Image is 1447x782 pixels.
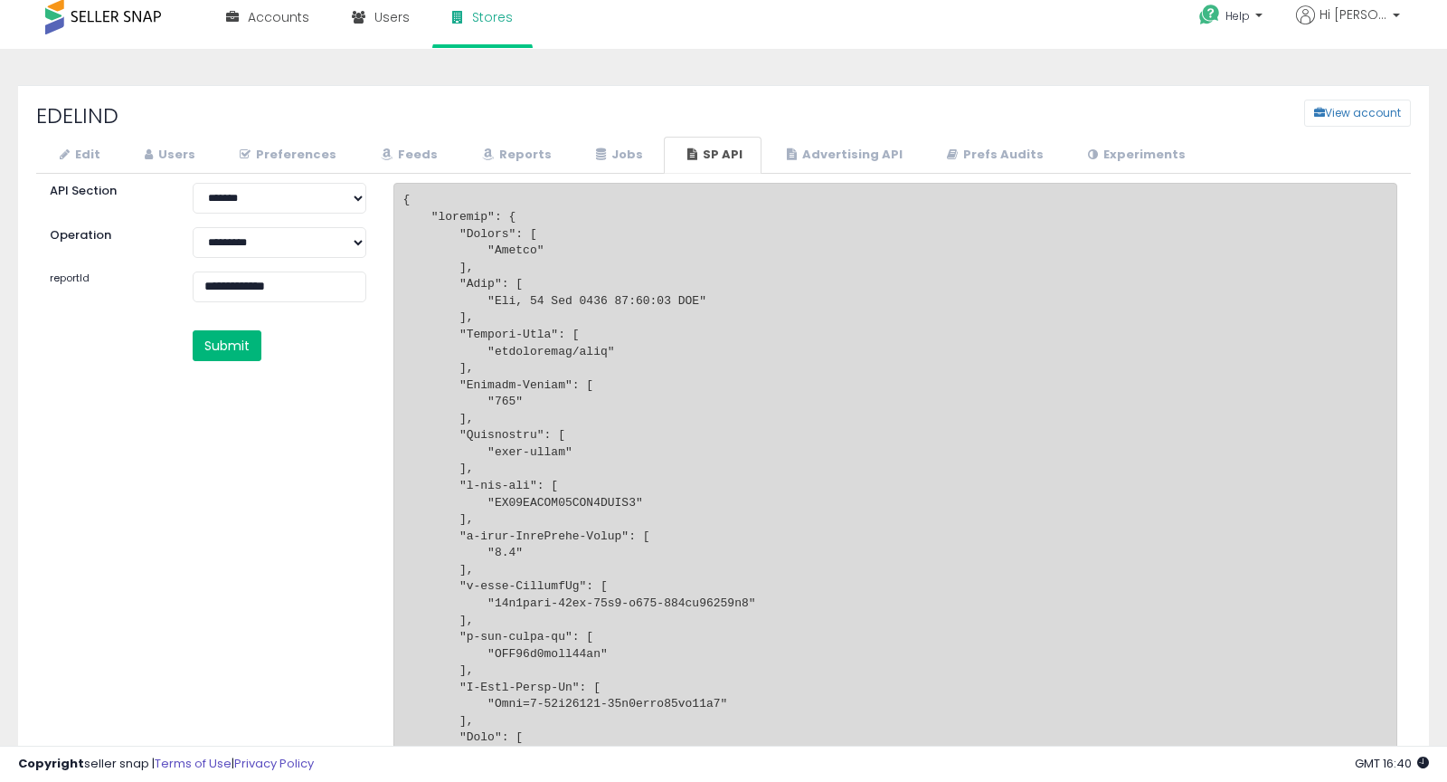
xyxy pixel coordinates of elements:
span: Accounts [248,8,309,26]
button: Submit [193,330,261,361]
a: Edit [36,137,119,174]
a: Advertising API [763,137,922,174]
a: Feeds [357,137,457,174]
label: reportId [36,272,179,286]
span: Help [1225,8,1250,24]
a: Experiments [1064,137,1205,174]
a: Users [121,137,214,174]
a: Prefs Audits [923,137,1063,174]
span: 2025-09-16 16:40 GMT [1355,755,1429,772]
a: SP API [664,137,761,174]
span: Hi [PERSON_NAME] [1319,5,1387,24]
button: View account [1304,100,1411,127]
div: seller snap | | [18,756,314,773]
span: Users [374,8,410,26]
h2: EDELIND [23,104,607,128]
label: API Section [36,183,179,200]
a: Terms of Use [155,755,232,772]
a: Reports [459,137,571,174]
label: Operation [36,227,179,244]
a: View account [1291,100,1318,127]
i: Get Help [1198,4,1221,26]
a: Preferences [216,137,355,174]
a: Hi [PERSON_NAME] [1296,5,1400,46]
a: Privacy Policy [234,755,314,772]
strong: Copyright [18,755,84,772]
span: Stores [472,8,513,26]
a: Jobs [572,137,662,174]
